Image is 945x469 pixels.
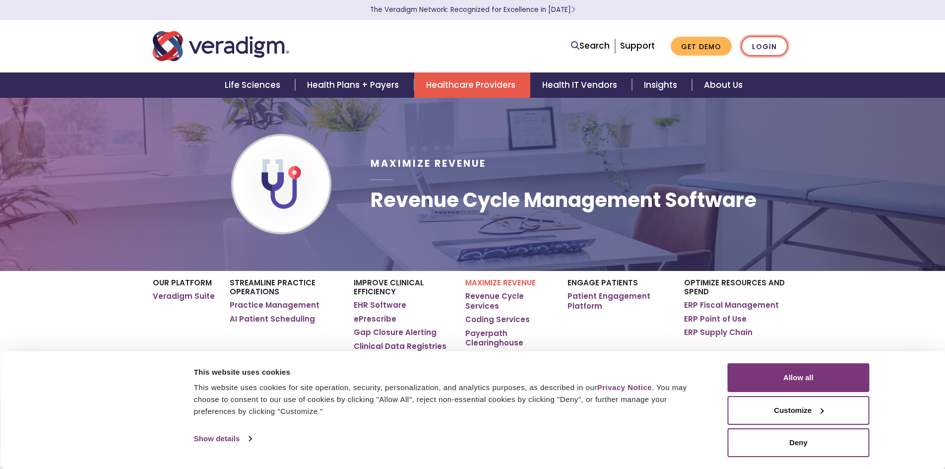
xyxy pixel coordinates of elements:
a: Practice Management [230,300,319,310]
a: About Us [692,72,755,98]
span: Maximize Revenue [371,157,486,170]
a: Get Demo [671,37,732,56]
a: Payerpath Clearinghouse [465,329,552,348]
a: Patient Engagement Platform [567,291,669,311]
a: ERP Fiscal Management [684,300,779,310]
img: Veradigm logo [153,30,289,63]
a: Healthcare Providers [414,72,530,98]
a: Insights [632,72,692,98]
div: This website uses cookies [194,366,705,378]
a: Show details [194,431,252,446]
h1: Revenue Cycle Management Software [371,188,756,212]
a: Search [571,39,610,53]
a: EHR Software [354,300,406,310]
a: The Veradigm Network: Recognized for Excellence in [DATE]Learn More [370,5,575,14]
a: Login [741,36,788,57]
a: AI Patient Scheduling [230,314,315,324]
a: ERP Point of Use [684,314,747,324]
div: This website uses cookies for site operation, security, personalization, and analytics purposes, ... [194,382,705,417]
a: Revenue Cycle Services [465,291,552,311]
a: Health IT Vendors [530,72,632,98]
a: Coding Services [465,315,530,325]
a: Support [620,40,655,52]
button: Allow all [728,363,870,392]
button: Customize [728,396,870,425]
a: Privacy Notice [597,383,652,392]
a: ERP Supply Chain [684,328,753,337]
a: Health Plans + Payers [295,72,414,98]
a: Veradigm Suite [153,291,215,301]
a: Gap Closure Alerting [354,328,437,337]
span: Learn More [571,5,575,14]
button: Deny [728,428,870,457]
a: Clinical Data Registries [354,341,446,351]
a: ePrescribe [354,314,396,324]
a: Life Sciences [213,72,295,98]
